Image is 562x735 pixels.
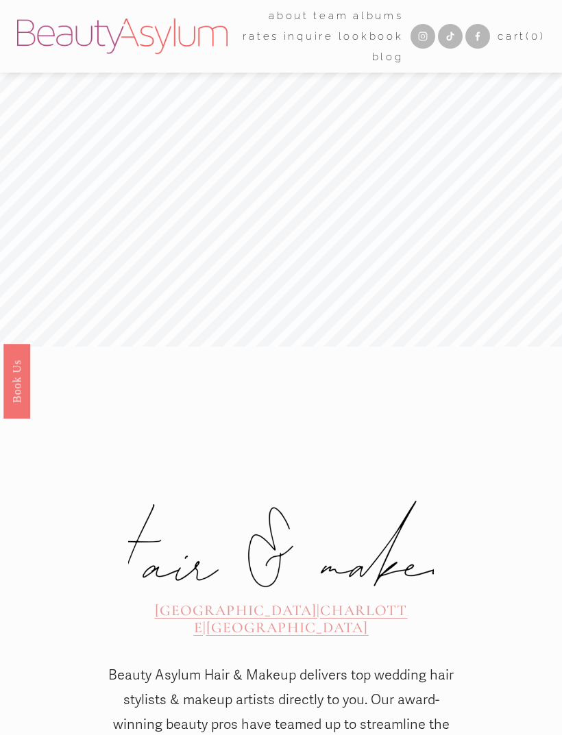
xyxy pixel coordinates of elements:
a: Rates [243,26,279,47]
span: 0 [531,30,540,42]
a: albums [353,5,404,26]
span: | [317,601,320,619]
a: Inquire [284,26,334,47]
a: CHARLOTTE [194,601,408,637]
a: Book Us [3,343,30,418]
a: Lookbook [339,26,404,47]
span: ( ) [526,30,545,42]
a: Instagram [411,24,435,49]
span: about [269,7,309,25]
a: Facebook [465,24,490,49]
a: 0 items in cart [498,27,545,46]
a: [GEOGRAPHIC_DATA] [155,601,317,619]
span: | [203,619,206,636]
span: team [313,7,348,25]
a: TikTok [438,24,463,49]
img: Beauty Asylum | Bridal Hair &amp; Makeup Charlotte &amp; Atlanta [17,18,228,54]
a: Blog [372,47,404,67]
a: folder dropdown [269,5,309,26]
a: [GEOGRAPHIC_DATA] [206,619,369,636]
a: folder dropdown [313,5,348,26]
